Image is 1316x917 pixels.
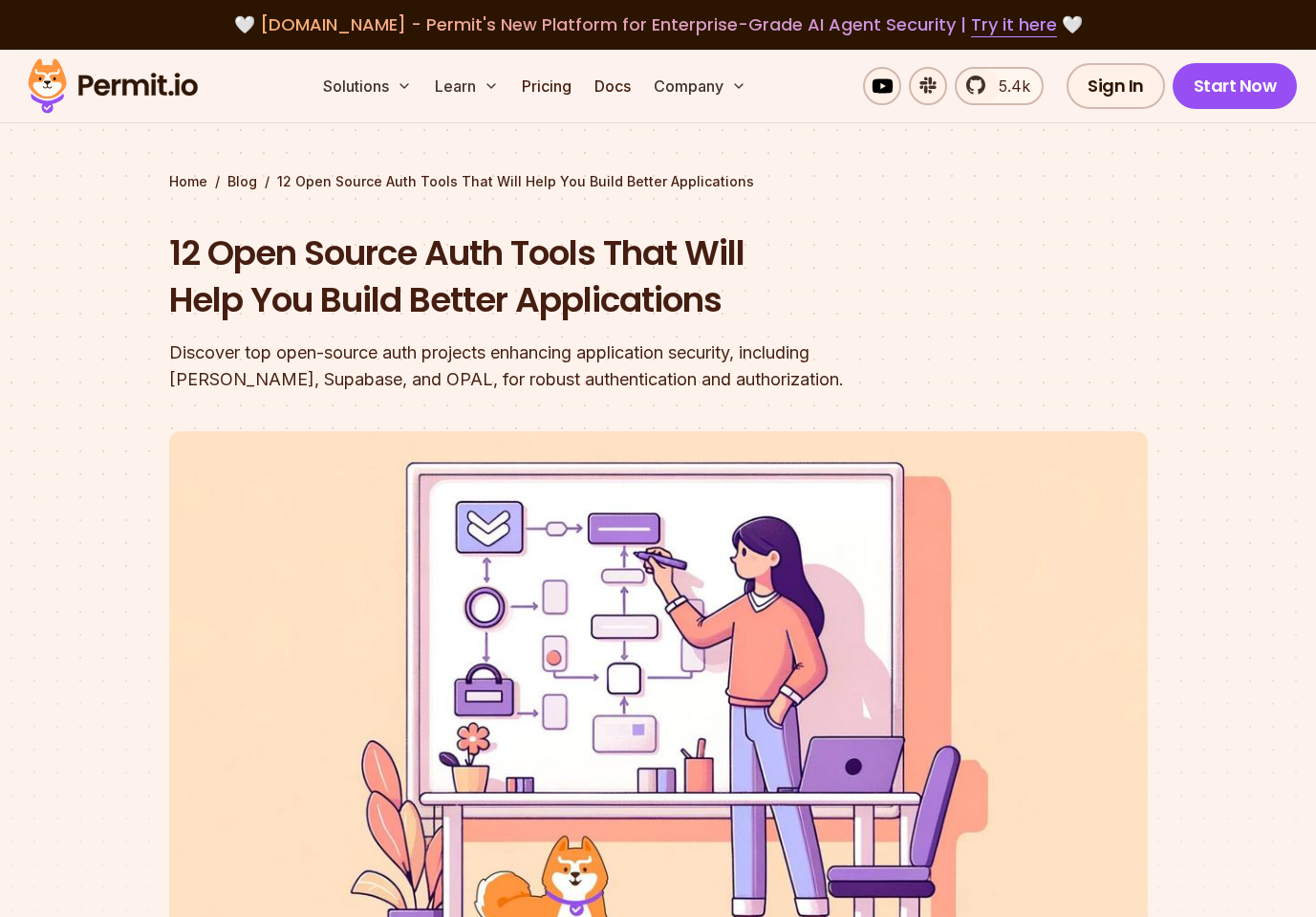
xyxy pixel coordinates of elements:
[169,339,903,393] div: Discover top open-source auth projects enhancing application security, including [PERSON_NAME], S...
[514,67,579,105] a: Pricing
[169,229,903,324] h1: 12 Open Source Auth Tools That Will Help You Build Better Applications
[260,12,1057,36] span: [DOMAIN_NAME] - Permit's New Platform for Enterprise-Grade AI Agent Security |
[19,54,206,119] img: Permit logo
[315,67,420,105] button: Solutions
[427,67,507,105] button: Learn
[955,67,1044,105] a: 5.4k
[587,67,638,105] a: Docs
[646,67,754,105] button: Company
[227,172,257,191] a: Blog
[46,11,1270,38] div: 🤍 🤍
[1067,63,1165,109] a: Sign In
[169,172,207,191] a: Home
[169,172,1148,191] div: / /
[987,75,1030,98] span: 5.4k
[971,12,1057,37] a: Try it here
[1173,63,1298,109] a: Start Now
